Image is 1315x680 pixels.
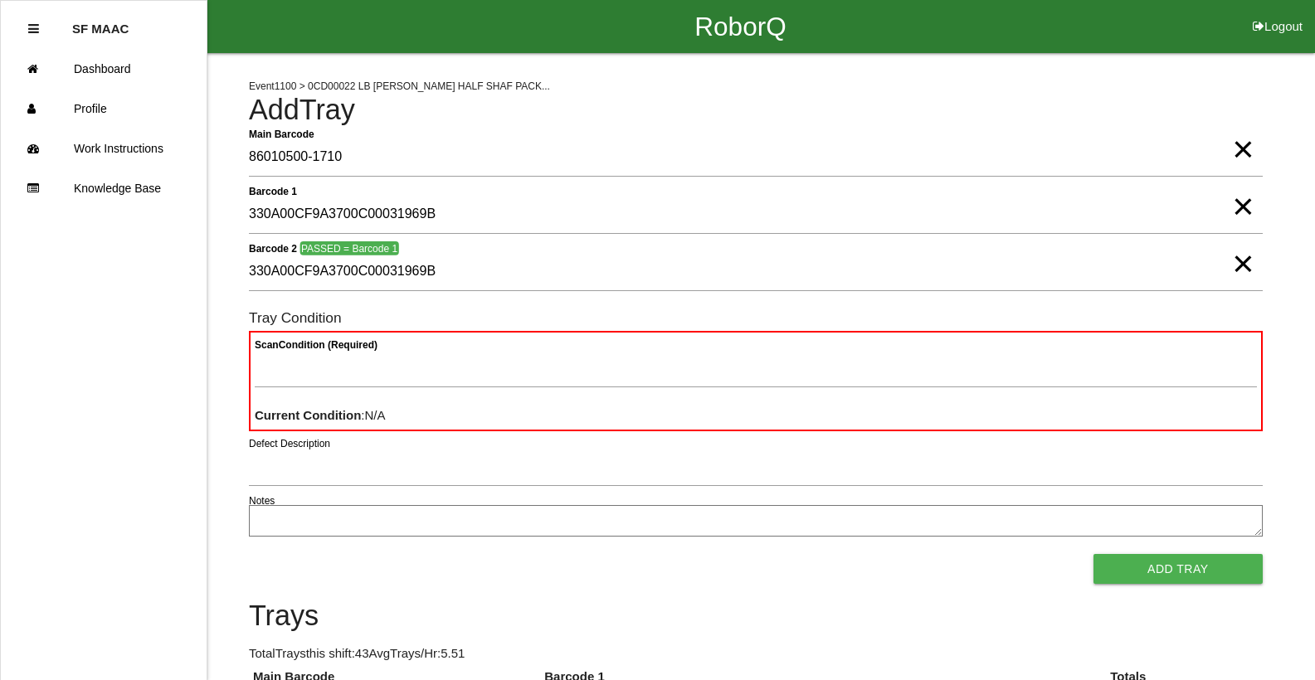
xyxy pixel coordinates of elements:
[249,644,1263,663] p: Total Trays this shift: 43 Avg Trays /Hr: 5.51
[1232,173,1254,206] span: Clear Input
[1,89,207,129] a: Profile
[249,80,550,92] span: Event 1100 > 0CD00022 LB [PERSON_NAME] HALF SHAF PACK...
[249,95,1263,126] h4: Add Tray
[28,9,39,49] div: Close
[255,339,377,351] b: Scan Condition (Required)
[249,138,1263,177] input: Required
[249,185,297,197] b: Barcode 1
[1,168,207,208] a: Knowledge Base
[249,600,1263,632] h4: Trays
[249,493,275,508] label: Notes
[249,436,330,451] label: Defect Description
[1232,231,1254,264] span: Clear Input
[249,242,297,254] b: Barcode 2
[255,408,361,422] b: Current Condition
[72,9,129,36] p: SF MAAC
[1,49,207,89] a: Dashboard
[1093,554,1263,584] button: Add Tray
[249,310,1263,326] h6: Tray Condition
[1232,116,1254,149] span: Clear Input
[300,241,398,255] span: PASSED = Barcode 1
[249,128,314,139] b: Main Barcode
[1,129,207,168] a: Work Instructions
[255,408,386,422] span: : N/A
